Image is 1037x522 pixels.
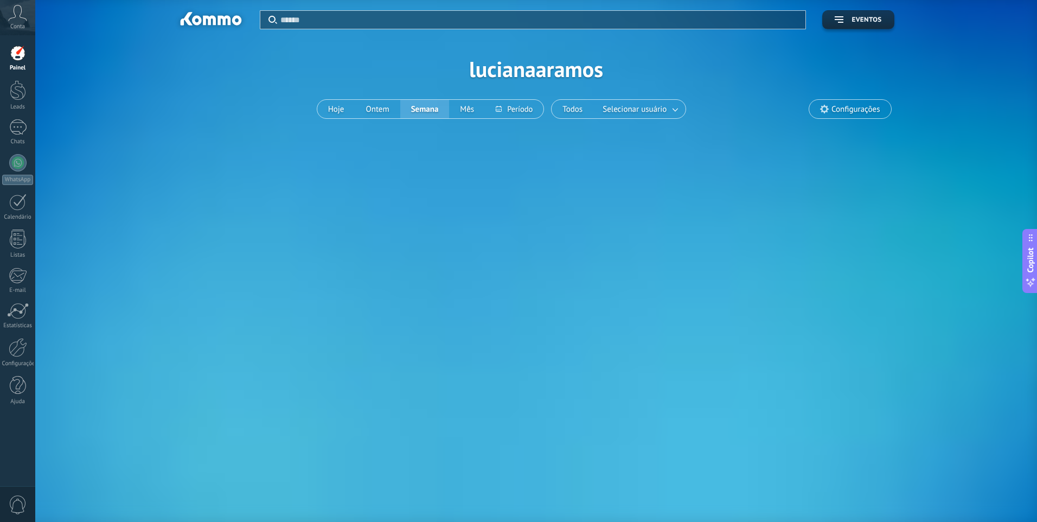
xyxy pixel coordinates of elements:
div: Leads [2,104,34,111]
span: Conta [10,23,25,30]
button: Período [485,100,543,118]
span: Eventos [852,16,881,24]
div: Estatísticas [2,322,34,329]
div: WhatsApp [2,175,33,185]
span: Copilot [1025,248,1036,273]
div: Ajuda [2,398,34,405]
button: Mês [449,100,485,118]
div: Chats [2,138,34,145]
button: Eventos [822,10,894,29]
div: Calendário [2,214,34,221]
button: Todos [552,100,593,118]
div: Listas [2,252,34,259]
div: Configurações [2,360,34,367]
button: Semana [400,100,450,118]
button: Hoje [317,100,355,118]
button: Selecionar usuário [593,100,686,118]
div: E-mail [2,287,34,294]
span: Configurações [831,105,880,114]
button: Ontem [355,100,400,118]
div: Painel [2,65,34,72]
span: Selecionar usuário [600,102,669,117]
